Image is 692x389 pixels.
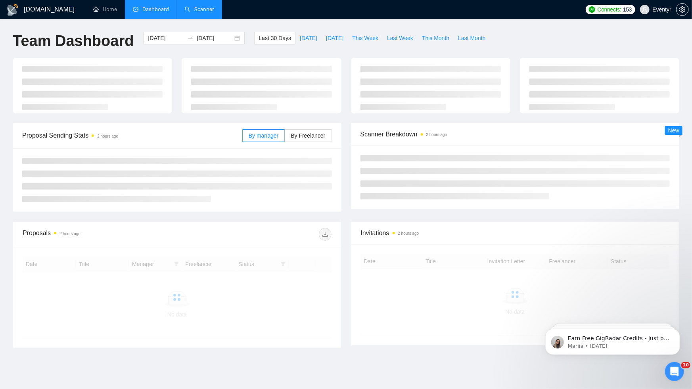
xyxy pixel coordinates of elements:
h1: Team Dashboard [13,32,134,50]
span: Last Week [387,34,413,42]
span: Last 30 Days [259,34,291,42]
span: [DATE] [300,34,317,42]
input: Start date [148,34,184,42]
span: This Month [422,34,449,42]
span: dashboard [133,6,138,12]
time: 2 hours ago [59,232,81,236]
button: [DATE] [295,32,322,44]
span: swap-right [187,35,194,41]
span: [DATE] [326,34,343,42]
img: logo [6,4,19,16]
span: 153 [623,5,632,14]
a: setting [676,6,689,13]
button: [DATE] [322,32,348,44]
button: Last Month [454,32,490,44]
button: This Month [418,32,454,44]
time: 2 hours ago [426,132,447,137]
button: Last 30 Days [254,32,295,44]
span: By manager [249,132,278,139]
button: setting [676,3,689,16]
span: to [187,35,194,41]
a: homeHome [93,6,117,13]
span: This Week [352,34,378,42]
span: setting [677,6,688,13]
div: Proposals [23,228,177,241]
time: 2 hours ago [97,134,118,138]
span: user [642,7,648,12]
span: By Freelancer [291,132,325,139]
span: New [668,127,679,134]
span: Scanner Breakdown [360,129,670,139]
button: This Week [348,32,383,44]
button: Last Week [383,32,418,44]
span: Connects: [598,5,621,14]
span: Last Month [458,34,485,42]
iframe: Intercom notifications message [533,312,692,368]
a: searchScanner [185,6,214,13]
input: End date [197,34,233,42]
span: Proposal Sending Stats [22,130,242,140]
img: upwork-logo.png [589,6,595,13]
span: Dashboard [142,6,169,13]
time: 2 hours ago [398,231,419,236]
span: 10 [681,362,690,368]
iframe: Intercom live chat [665,362,684,381]
span: Invitations [361,228,670,238]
